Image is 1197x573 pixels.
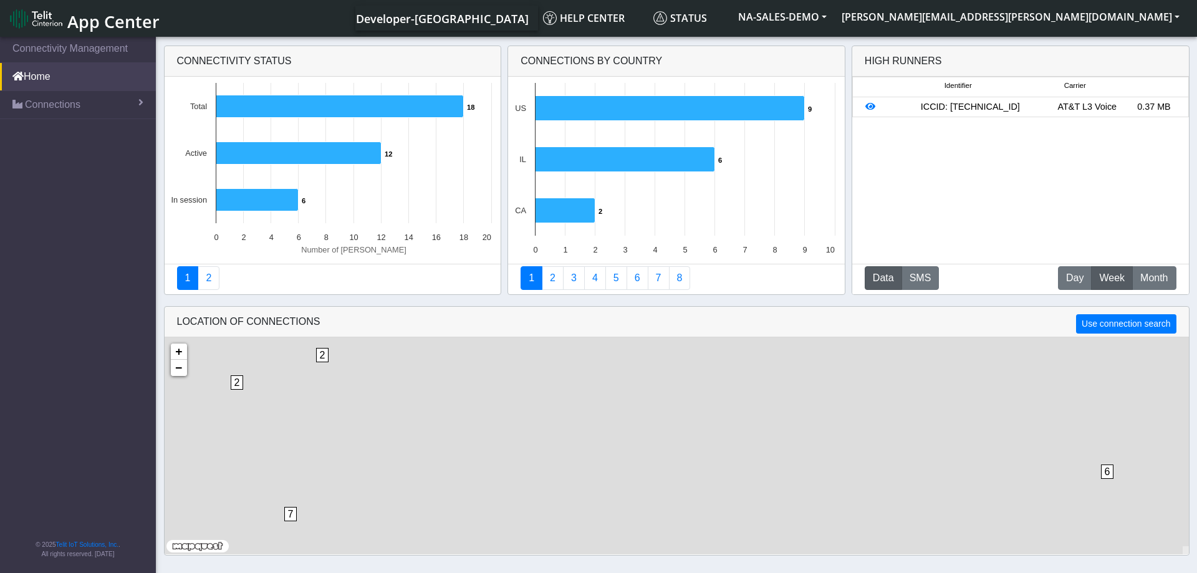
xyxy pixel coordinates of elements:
button: NA-SALES-DEMO [731,6,834,28]
a: Usage per Country [563,266,585,290]
div: 0.37 MB [1120,100,1187,114]
div: High Runners [865,54,942,69]
text: IL [519,155,526,164]
img: status.svg [653,11,667,25]
a: Connectivity status [177,266,199,290]
text: 12 [377,233,385,242]
button: Week [1091,266,1133,290]
text: 12 [385,150,392,158]
span: Status [653,11,707,25]
span: 7 [284,507,297,521]
text: 7 [743,245,748,254]
text: US [515,104,526,113]
text: 18 [459,233,468,242]
a: Telit IoT Solutions, Inc. [56,541,118,548]
text: 20 [482,233,491,242]
span: Week [1099,271,1125,286]
text: 18 [467,104,474,111]
text: 4 [269,233,273,242]
div: LOCATION OF CONNECTIONS [165,307,1189,337]
text: 4 [653,245,658,254]
a: 14 Days Trend [627,266,648,290]
a: Status [648,6,731,31]
text: 6 [296,233,300,242]
span: Developer-[GEOGRAPHIC_DATA] [356,11,529,26]
text: 2 [594,245,598,254]
a: Deployment status [198,266,219,290]
span: Month [1140,271,1168,286]
a: Zoom in [171,344,187,360]
text: 2 [598,208,602,215]
text: 10 [826,245,835,254]
text: 8 [324,233,328,242]
text: 1 [564,245,568,254]
span: Identifier [945,80,972,91]
text: 6 [718,156,722,164]
span: 2 [316,348,329,362]
text: CA [515,206,526,215]
text: 14 [404,233,413,242]
a: Not Connected for 30 days [669,266,691,290]
a: Carrier [542,266,564,290]
text: Number of [PERSON_NAME] [301,245,406,254]
span: App Center [67,10,160,33]
button: [PERSON_NAME][EMAIL_ADDRESS][PERSON_NAME][DOMAIN_NAME] [834,6,1187,28]
div: Connectivity status [165,46,501,77]
text: 0 [534,245,538,254]
a: Connections By Country [521,266,542,290]
text: 6 [713,245,718,254]
button: SMS [901,266,940,290]
text: 0 [214,233,218,242]
img: knowledge.svg [543,11,557,25]
text: 8 [773,245,777,254]
button: Data [865,266,902,290]
text: Total [190,102,206,111]
div: Connections By Country [508,46,845,77]
text: 10 [349,233,358,242]
text: 16 [431,233,440,242]
div: AT&T L3 Voice [1054,100,1120,114]
text: 3 [623,245,628,254]
span: Connections [25,97,80,112]
div: ICCID: [TECHNICAL_ID] [887,100,1054,114]
a: Zero Session [648,266,670,290]
button: Use connection search [1076,314,1176,334]
nav: Summary paging [521,266,832,290]
text: 9 [808,105,812,113]
a: Connections By Carrier [584,266,606,290]
a: Help center [538,6,648,31]
nav: Summary paging [177,266,489,290]
span: Carrier [1064,80,1086,91]
button: Day [1058,266,1092,290]
text: Active [185,148,207,158]
span: Help center [543,11,625,25]
span: Day [1066,271,1084,286]
text: 2 [241,233,246,242]
text: 6 [302,197,305,205]
span: 6 [1101,465,1114,479]
button: Month [1132,266,1176,290]
span: 2 [231,375,244,390]
a: Your current platform instance [355,6,528,31]
a: Usage by Carrier [605,266,627,290]
a: App Center [10,5,158,32]
text: 9 [803,245,807,254]
text: In session [171,195,207,205]
text: 5 [683,245,688,254]
a: Zoom out [171,360,187,376]
img: logo-telit-cinterion-gw-new.png [10,9,62,29]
